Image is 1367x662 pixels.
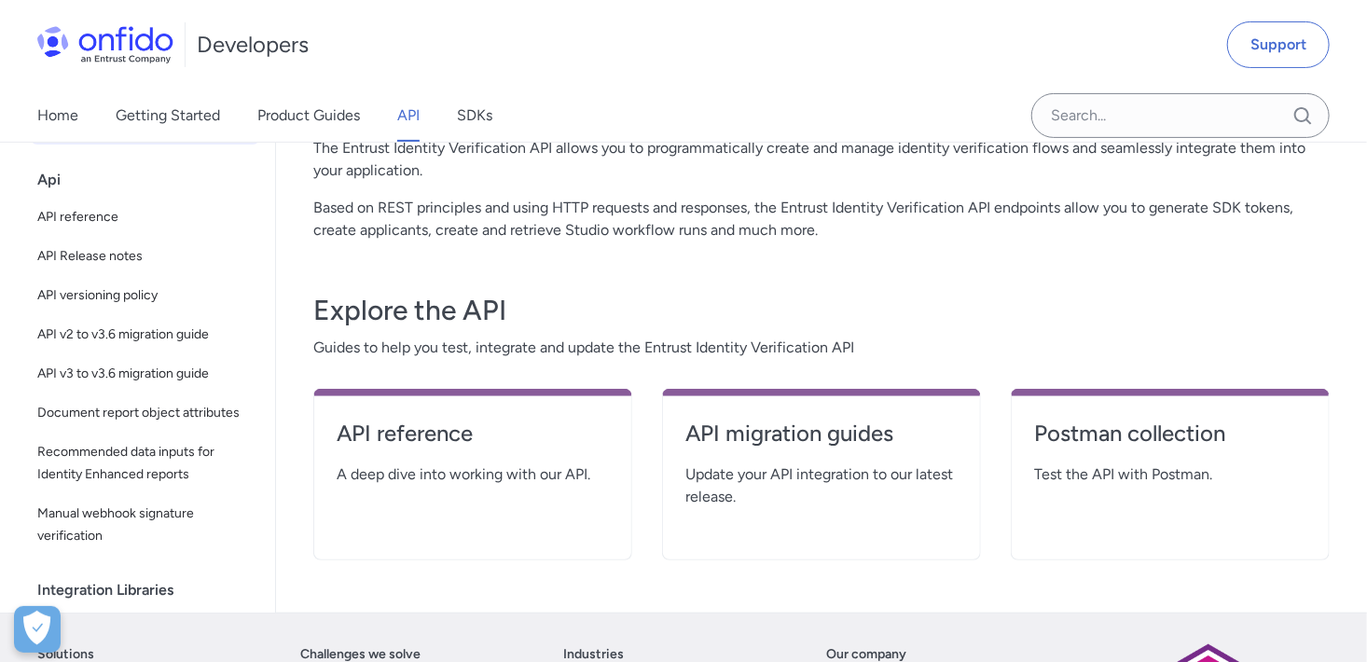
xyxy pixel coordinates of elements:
[457,90,492,142] a: SDKs
[30,609,260,650] a: IconPostman collectionPostman collection
[685,419,958,448] h4: API migration guides
[14,606,61,653] button: Open Preferences
[397,90,420,142] a: API
[37,284,253,307] span: API versioning policy
[197,30,309,60] h1: Developers
[37,363,253,385] span: API v3 to v3.6 migration guide
[30,199,260,236] a: API reference
[37,161,268,199] div: Api
[37,26,173,63] img: Onfido Logo
[337,419,609,463] a: API reference
[30,277,260,314] a: API versioning policy
[337,463,609,486] span: A deep dive into working with our API.
[30,434,260,493] a: Recommended data inputs for Identity Enhanced reports
[1031,93,1330,138] input: Onfido search input field
[30,316,260,353] a: API v2 to v3.6 migration guide
[313,292,1330,329] h3: Explore the API
[685,463,958,508] span: Update your API integration to our latest release.
[685,419,958,463] a: API migration guides
[313,337,1330,359] span: Guides to help you test, integrate and update the Entrust Identity Verification API
[37,402,253,424] span: Document report object attributes
[1227,21,1330,68] a: Support
[1034,463,1306,486] span: Test the API with Postman.
[14,606,61,653] div: Cookie Preferences
[37,441,253,486] span: Recommended data inputs for Identity Enhanced reports
[313,197,1330,241] p: Based on REST principles and using HTTP requests and responses, the Entrust Identity Verification...
[30,394,260,432] a: Document report object attributes
[30,355,260,393] a: API v3 to v3.6 migration guide
[1034,419,1306,448] h4: Postman collection
[337,419,609,448] h4: API reference
[257,90,360,142] a: Product Guides
[37,503,253,547] span: Manual webhook signature verification
[37,324,253,346] span: API v2 to v3.6 migration guide
[1034,419,1306,463] a: Postman collection
[37,245,253,268] span: API Release notes
[37,90,78,142] a: Home
[313,137,1330,182] p: The Entrust Identity Verification API allows you to programmatically create and manage identity v...
[116,90,220,142] a: Getting Started
[37,572,268,609] div: Integration Libraries
[30,495,260,555] a: Manual webhook signature verification
[30,238,260,275] a: API Release notes
[37,206,253,228] span: API reference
